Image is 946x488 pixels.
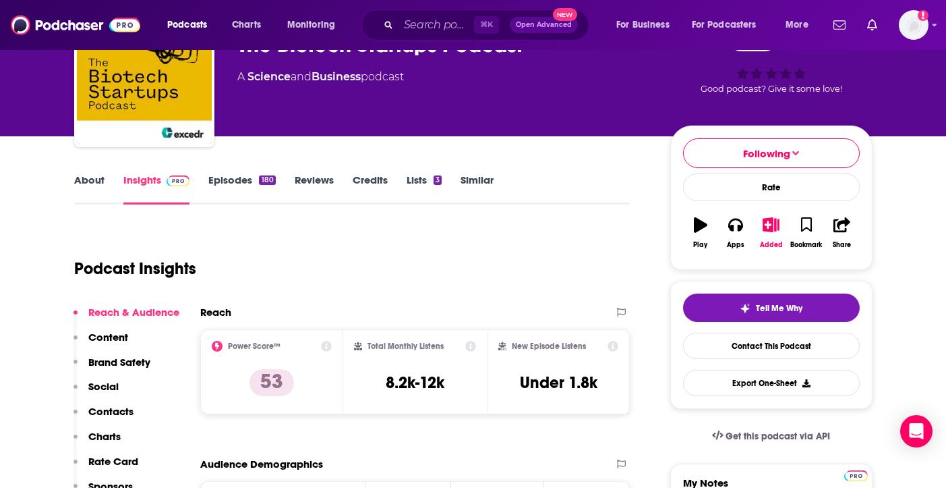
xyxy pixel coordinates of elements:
p: Contacts [88,405,134,418]
a: Credits [353,173,388,205]
a: Get this podcast via API [701,420,841,453]
h2: Reach [200,306,231,319]
button: Bookmark [789,209,824,257]
h2: Audience Demographics [200,458,323,470]
p: Social [88,380,119,393]
img: Podchaser Pro [844,470,868,481]
h1: Podcast Insights [74,259,196,279]
div: 3 [434,175,442,185]
a: Episodes180 [208,173,275,205]
button: open menu [776,14,825,36]
button: Export One-Sheet [683,370,860,396]
h3: 8.2k-12k [386,373,444,393]
a: Show notifications dropdown [828,13,851,36]
h2: Power Score™ [228,342,280,351]
span: Logged in as Ruth_Nebius [899,10,928,40]
img: Podchaser - Follow, Share and Rate Podcasts [11,12,140,38]
h2: New Episode Listens [512,342,586,351]
svg: Add a profile image [918,10,928,21]
div: 180 [259,175,275,185]
button: open menu [278,14,353,36]
span: New [553,8,577,21]
a: Science [247,70,291,83]
a: Contact This Podcast [683,333,860,359]
div: Play [693,241,707,249]
div: Open Intercom Messenger [900,415,933,448]
p: Charts [88,430,121,443]
img: User Profile [899,10,928,40]
p: Rate Card [88,455,138,468]
span: For Business [616,16,670,34]
div: Search podcasts, credits, & more... [374,9,602,40]
button: Content [73,331,128,356]
span: Tell Me Why [756,303,802,314]
span: Open Advanced [516,22,572,28]
button: Charts [73,430,121,455]
p: Brand Safety [88,356,150,369]
div: 53Good podcast? Give it some love! [670,19,873,103]
button: Rate Card [73,455,138,480]
span: Monitoring [287,16,335,34]
a: About [74,173,105,205]
span: Following [743,147,790,160]
button: Apps [718,209,753,257]
a: Pro website [844,468,868,481]
span: Podcasts [167,16,207,34]
a: Charts [223,14,269,36]
span: and [291,70,312,83]
a: Business [312,70,361,83]
a: InsightsPodchaser Pro [123,173,190,205]
div: Added [760,241,783,249]
div: Share [833,241,851,249]
div: Apps [727,241,744,249]
button: tell me why sparkleTell Me Why [683,294,860,322]
button: Share [824,209,859,257]
p: Reach & Audience [88,306,179,319]
button: open menu [683,14,776,36]
button: Following [683,138,860,168]
span: Get this podcast via API [726,431,830,442]
span: More [786,16,808,34]
img: Podchaser Pro [167,175,190,186]
button: open menu [158,14,225,36]
input: Search podcasts, credits, & more... [398,14,474,36]
div: Bookmark [790,241,822,249]
p: 53 [249,369,294,396]
button: Show profile menu [899,10,928,40]
div: A podcast [237,69,404,85]
a: Reviews [295,173,334,205]
span: ⌘ K [474,16,499,34]
h2: Total Monthly Listens [367,342,444,351]
a: Similar [461,173,494,205]
button: Open AdvancedNew [510,17,578,33]
button: Brand Safety [73,356,150,381]
span: Good podcast? Give it some love! [701,84,842,94]
button: Added [753,209,788,257]
span: Charts [232,16,261,34]
button: Reach & Audience [73,306,179,331]
h3: Under 1.8k [520,373,597,393]
button: open menu [607,14,686,36]
button: Play [683,209,718,257]
div: Rate [683,173,860,201]
p: Content [88,331,128,344]
a: Lists3 [407,173,442,205]
a: Show notifications dropdown [862,13,883,36]
img: The Biotech Startups Podcast [77,9,212,144]
img: tell me why sparkle [740,303,750,314]
span: For Podcasters [692,16,757,34]
button: Social [73,380,119,405]
button: Contacts [73,405,134,430]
